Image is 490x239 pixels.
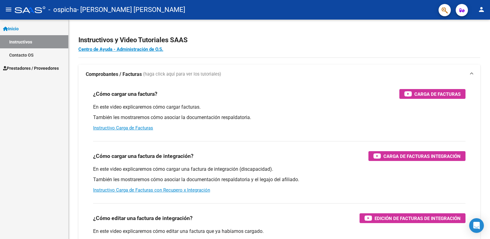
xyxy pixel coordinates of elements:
span: Inicio [3,25,19,32]
span: Carga de Facturas Integración [383,152,461,160]
h2: Instructivos y Video Tutoriales SAAS [78,34,480,46]
p: También les mostraremos cómo asociar la documentación respaldatoria. [93,114,466,121]
a: Centro de Ayuda - Administración de O.S. [78,47,163,52]
span: - [PERSON_NAME] [PERSON_NAME] [77,3,185,17]
mat-icon: menu [5,6,12,13]
p: En este video explicaremos cómo cargar facturas. [93,104,466,110]
span: Carga de Facturas [414,90,461,98]
mat-expansion-panel-header: Comprobantes / Facturas (haga click aquí para ver los tutoriales) [78,65,480,84]
h3: ¿Cómo cargar una factura de integración? [93,152,194,160]
span: (haga click aquí para ver los tutoriales) [143,71,221,78]
a: Instructivo Carga de Facturas [93,125,153,131]
button: Carga de Facturas Integración [368,151,466,161]
span: - ospicha [48,3,77,17]
button: Carga de Facturas [399,89,466,99]
span: Prestadores / Proveedores [3,65,59,72]
a: Instructivo Carga de Facturas con Recupero x Integración [93,187,210,193]
button: Edición de Facturas de integración [360,213,466,223]
p: En este video explicaremos cómo cargar una factura de integración (discapacidad). [93,166,466,173]
p: En este video explicaremos cómo editar una factura que ya habíamos cargado. [93,228,466,235]
div: Open Intercom Messenger [469,218,484,233]
p: También les mostraremos cómo asociar la documentación respaldatoria y el legajo del afiliado. [93,176,466,183]
strong: Comprobantes / Facturas [86,71,142,78]
h3: ¿Cómo cargar una factura? [93,90,157,98]
mat-icon: person [478,6,485,13]
span: Edición de Facturas de integración [375,215,461,222]
h3: ¿Cómo editar una factura de integración? [93,214,193,222]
